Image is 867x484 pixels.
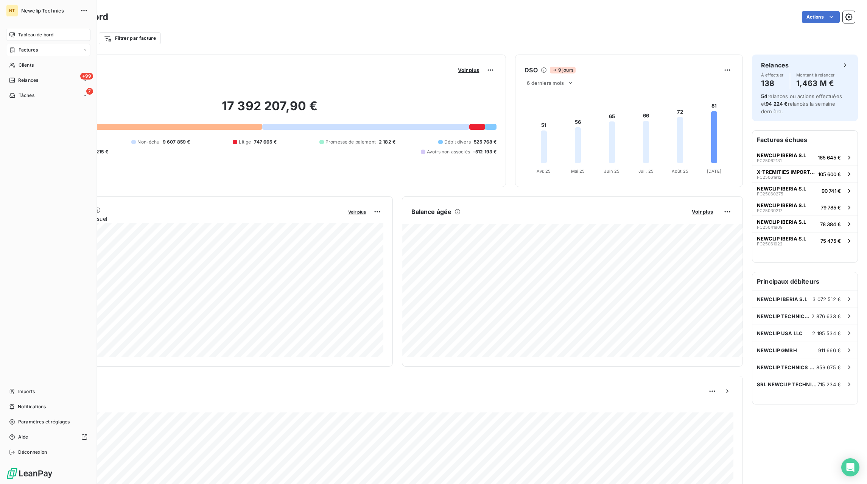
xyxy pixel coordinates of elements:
span: relances ou actions effectuées et relancés la semaine dernière. [761,93,842,114]
span: 6 derniers mois [527,80,564,86]
span: FC25030217 [757,208,782,213]
span: NEWCLIP IBERIA S.L [757,219,806,225]
span: Tableau de bord [18,31,53,38]
button: Voir plus [690,208,715,215]
span: FC25060275 [757,192,783,196]
button: Voir plus [346,208,368,215]
span: NEWCLIP GMBH [757,347,797,353]
h2: 17 392 207,90 € [43,98,497,121]
span: NEWCLIP IBERIA S.L [757,202,806,208]
span: 9 607 859 € [163,139,190,145]
span: NEWCLIP IBERIA S.L [757,296,807,302]
h6: Factures échues [752,131,858,149]
a: Aide [6,431,90,443]
span: Tâches [19,92,34,99]
span: 54 [761,93,767,99]
span: NEWCLIP IBERIA S.L [757,186,806,192]
span: 105 600 € [818,171,841,177]
button: X-TREMITIES IMPORTADORA E DISTRIBUIFC25061912105 600 € [752,165,858,182]
span: 2 195 534 € [812,330,841,336]
span: 859 675 € [816,364,841,370]
span: 7 [86,88,93,95]
img: Logo LeanPay [6,467,53,479]
span: Chiffre d'affaires mensuel [43,215,343,223]
tspan: [DATE] [707,169,721,174]
span: FC25061022 [757,242,783,246]
span: 2 876 633 € [811,313,841,319]
h4: 138 [761,77,784,89]
span: Avoirs non associés [427,148,470,155]
span: +99 [80,73,93,80]
span: Litige [239,139,251,145]
button: NEWCLIP IBERIA S.LFC2506027590 741 € [752,182,858,199]
span: Notifications [18,403,46,410]
h6: Balance âgée [411,207,452,216]
span: Voir plus [458,67,479,73]
button: Actions [802,11,840,23]
span: SRL NEWCLIP TECHNICS [GEOGRAPHIC_DATA] [757,381,817,387]
span: 715 234 € [817,381,841,387]
span: 3 072 512 € [813,296,841,302]
button: NEWCLIP IBERIA S.LFC2503021779 785 € [752,199,858,215]
h4: 1,463 M € [796,77,835,89]
span: Factures [19,47,38,53]
span: Non-échu [137,139,159,145]
span: Paramètres et réglages [18,418,70,425]
span: -512 193 € [473,148,497,155]
h6: DSO [525,66,537,75]
h6: Relances [761,61,789,70]
span: Montant à relancer [796,73,835,77]
div: Open Intercom Messenger [841,458,859,476]
span: Déconnexion [18,449,47,456]
h6: Principaux débiteurs [752,272,858,290]
span: NEWCLIP IBERIA S.L [757,236,806,242]
span: 2 182 € [379,139,395,145]
button: NEWCLIP IBERIA S.LFC25062131165 645 € [752,149,858,165]
tspan: Mai 25 [571,169,585,174]
button: NEWCLIP IBERIA S.LFC2506102275 475 € [752,232,858,249]
span: 78 384 € [820,221,841,227]
span: 90 741 € [822,188,841,194]
span: À effectuer [761,73,784,77]
span: FC25041809 [757,225,783,230]
span: FC25061912 [757,175,781,180]
span: Imports [18,388,35,395]
span: Voir plus [692,209,713,215]
button: Filtrer par facture [99,32,161,44]
span: NEWCLIP TECHNICS AUSTRALIA PTY [757,313,811,319]
span: NEWCLIP USA LLC [757,330,803,336]
tspan: Juil. 25 [638,169,654,174]
span: Relances [18,77,38,84]
div: NT [6,5,18,17]
span: Promesse de paiement [325,139,376,145]
tspan: Août 25 [672,169,688,174]
span: Aide [18,434,28,440]
span: Débit divers [444,139,471,145]
span: NEWCLIP IBERIA S.L [757,152,806,158]
button: NEWCLIP IBERIA S.LFC2504180978 384 € [752,215,858,232]
span: X-TREMITIES IMPORTADORA E DISTRIBUI [757,169,815,175]
span: Clients [19,62,34,69]
span: 165 645 € [818,155,841,161]
button: Voir plus [456,67,481,73]
span: FC25062131 [757,158,781,163]
span: 9 jours [550,67,576,73]
span: 94 224 € [766,101,788,107]
span: Voir plus [348,209,366,215]
span: 911 666 € [818,347,841,353]
tspan: Avr. 25 [537,169,551,174]
span: 525 768 € [474,139,497,145]
span: NEWCLIP TECHNICS JAPAN KK [757,364,816,370]
span: 747 665 € [254,139,276,145]
span: Newclip Technics [21,8,76,14]
span: 75 475 € [820,238,841,244]
span: 79 785 € [821,205,841,211]
tspan: Juin 25 [604,169,620,174]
